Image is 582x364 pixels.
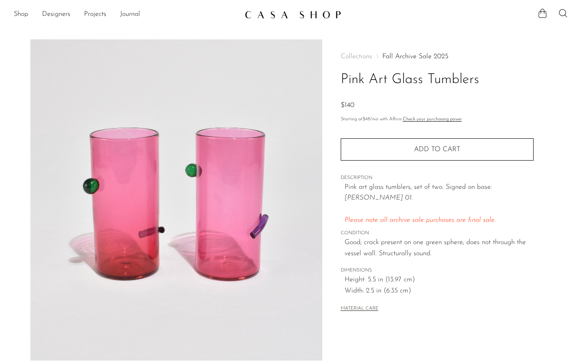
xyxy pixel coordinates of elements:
span: DESCRIPTION [341,174,534,182]
a: Fall Archive Sale 2025 [382,53,448,60]
span: DIMENSIONS [341,267,534,274]
p: Pink art glass tumblers, set of two. Signed on base: [345,182,534,226]
span: $140 [341,102,354,109]
p: Starting at /mo with Affirm. [341,116,534,123]
a: Shop [14,9,28,20]
a: Designers [42,9,70,20]
nav: Desktop navigation [14,7,238,22]
span: CONDITION [341,230,534,237]
span: Collections [341,53,372,60]
img: Pink Art Glass Tumblers [30,39,322,361]
a: Check your purchasing power - Learn more about Affirm Financing (opens in modal) [403,117,462,122]
button: Add to cart [341,138,534,161]
span: Add to cart [414,146,460,153]
span: Please note all archive sale purchases are final sale. [345,217,496,224]
ul: NEW HEADER MENU [14,7,238,22]
span: Height: 5.5 in (13.97 cm) [345,274,534,286]
nav: Breadcrumbs [341,53,534,60]
a: Projects [84,9,106,20]
em: [PERSON_NAME] 01. [345,194,496,223]
button: MATERIAL CARE [341,306,378,312]
span: Width: 2.5 in (6.35 cm) [345,286,534,297]
span: $48 [363,117,370,122]
a: Journal [120,9,140,20]
span: Good; crack present on one green sphere; does not through the vessel wall. Structurally sound. [345,237,534,259]
h1: Pink Art Glass Tumblers [341,69,534,91]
